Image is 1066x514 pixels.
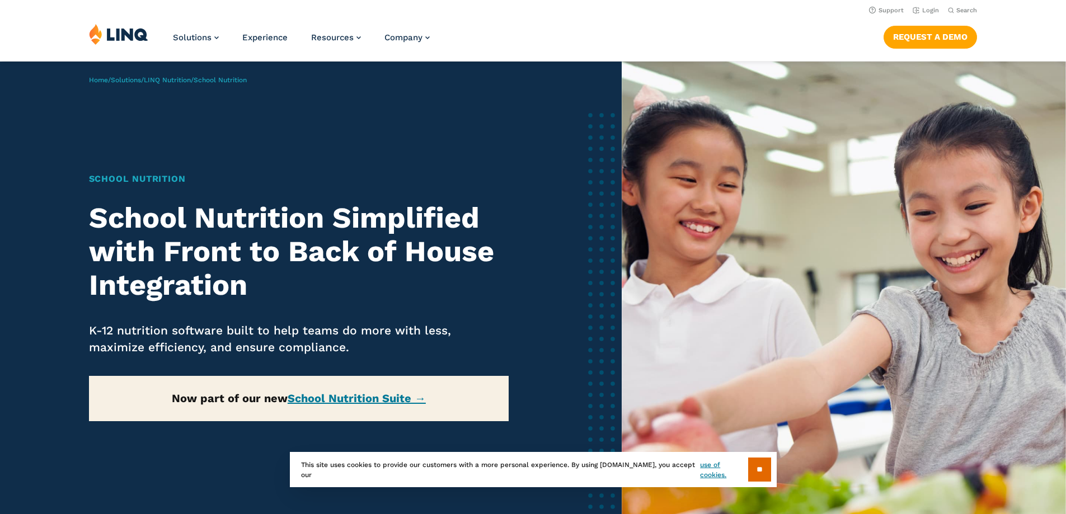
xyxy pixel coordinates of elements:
[111,76,141,84] a: Solutions
[948,6,977,15] button: Open Search Bar
[144,76,191,84] a: LINQ Nutrition
[242,32,288,43] a: Experience
[884,26,977,48] a: Request a Demo
[194,76,247,84] span: School Nutrition
[384,32,422,43] span: Company
[869,7,904,14] a: Support
[89,172,509,186] h1: School Nutrition
[89,76,108,84] a: Home
[884,23,977,48] nav: Button Navigation
[700,460,748,480] a: use of cookies.
[89,23,148,45] img: LINQ | K‑12 Software
[913,7,939,14] a: Login
[89,322,509,356] p: K-12 nutrition software built to help teams do more with less, maximize efficiency, and ensure co...
[290,452,777,487] div: This site uses cookies to provide our customers with a more personal experience. By using [DOMAIN...
[173,32,212,43] span: Solutions
[311,32,361,43] a: Resources
[173,32,219,43] a: Solutions
[173,23,430,60] nav: Primary Navigation
[172,392,426,405] strong: Now part of our new
[956,7,977,14] span: Search
[311,32,354,43] span: Resources
[384,32,430,43] a: Company
[288,392,426,405] a: School Nutrition Suite →
[89,76,247,84] span: / / /
[89,201,509,301] h2: School Nutrition Simplified with Front to Back of House Integration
